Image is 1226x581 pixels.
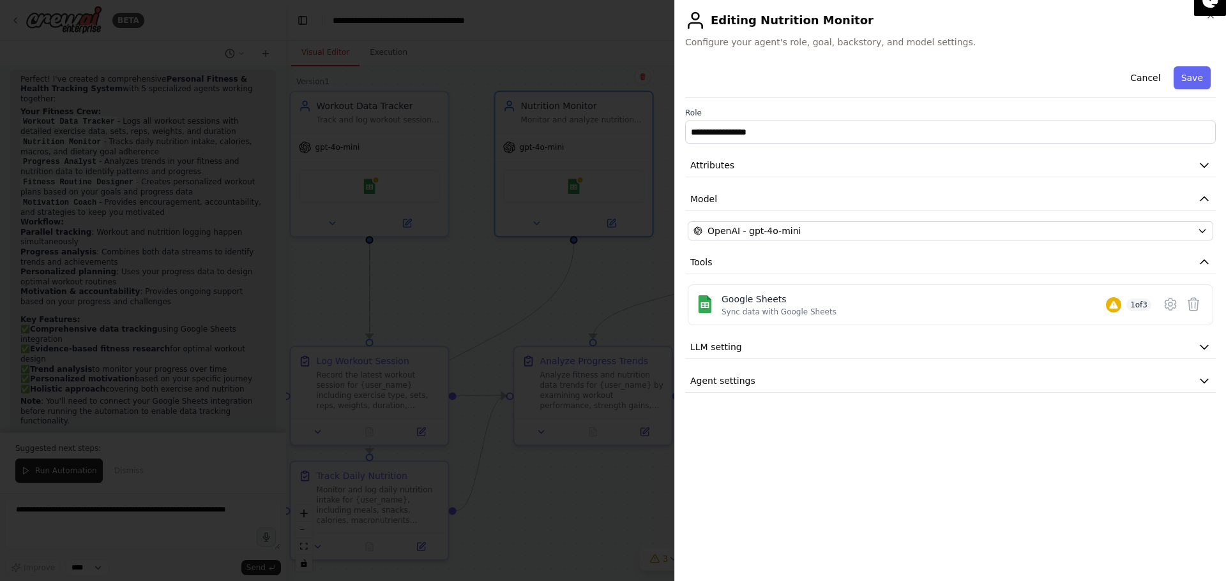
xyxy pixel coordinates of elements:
[688,221,1213,240] button: OpenAI - gpt-4o-mini
[690,193,717,205] span: Model
[685,251,1216,274] button: Tools
[696,295,714,313] img: Google Sheets
[1126,298,1151,311] span: 1 of 3
[1159,293,1182,316] button: Configure tool
[685,335,1216,359] button: LLM setting
[1174,66,1211,89] button: Save
[690,159,734,172] span: Attributes
[1123,66,1168,89] button: Cancel
[690,374,755,387] span: Agent settings
[685,36,1216,48] span: Configure your agent's role, goal, backstory, and model settings.
[685,369,1216,393] button: Agent settings
[708,224,801,237] span: OpenAI - gpt-4o-mini
[722,293,836,305] div: Google Sheets
[1182,293,1205,316] button: Delete tool
[685,10,1216,31] h2: Editing Nutrition Monitor
[690,256,713,268] span: Tools
[685,188,1216,211] button: Model
[690,341,742,353] span: LLM setting
[722,307,836,317] div: Sync data with Google Sheets
[685,108,1216,118] label: Role
[685,154,1216,177] button: Attributes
